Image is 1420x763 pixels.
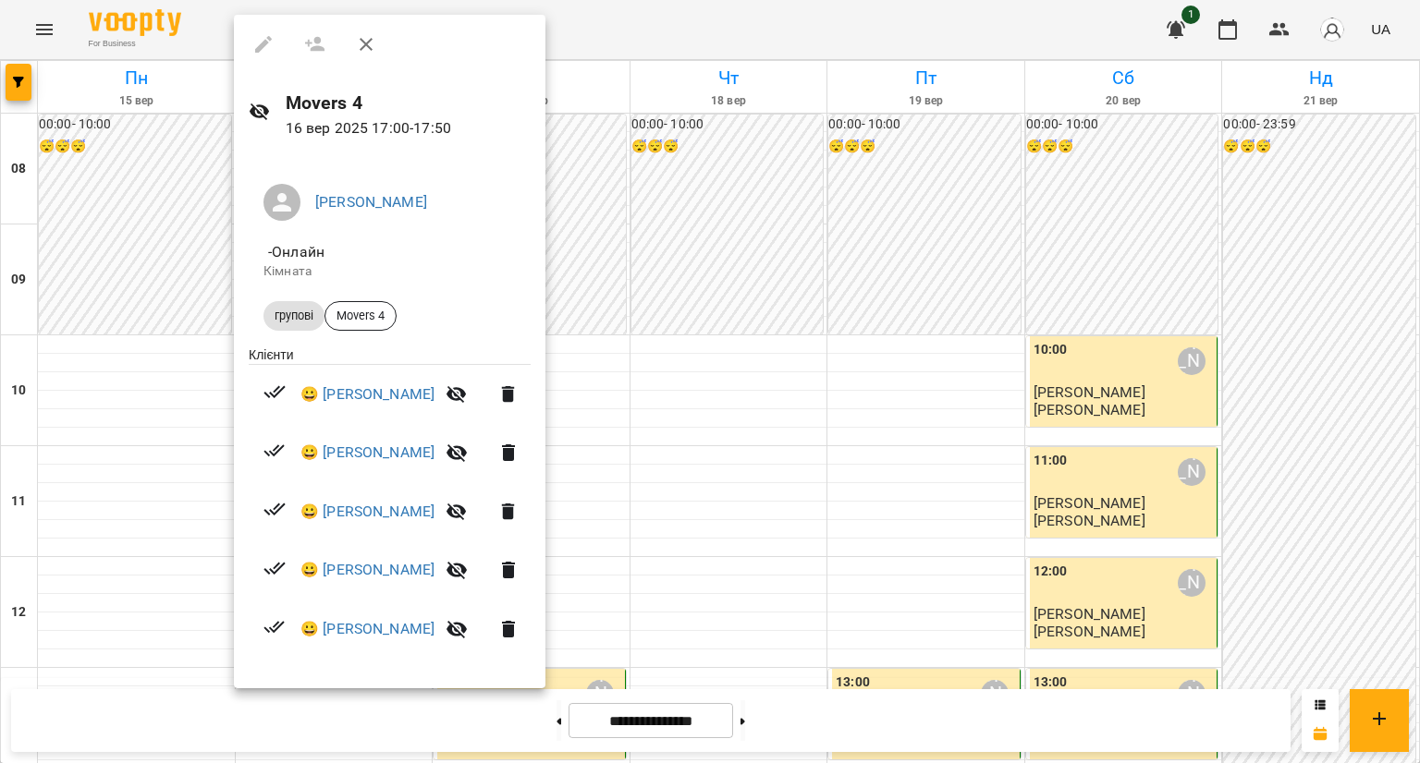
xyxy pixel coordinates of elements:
[263,243,328,260] span: - Онлайн
[315,193,427,211] a: [PERSON_NAME]
[263,616,286,638] svg: Візит сплачено
[263,381,286,403] svg: Візит сплачено
[324,301,397,331] div: Movers 4
[300,383,435,406] a: 😀 [PERSON_NAME]
[263,498,286,520] svg: Візит сплачено
[263,262,516,281] p: Кімната
[263,308,324,324] span: групові
[300,501,435,523] a: 😀 [PERSON_NAME]
[263,557,286,579] svg: Візит сплачено
[286,89,531,117] h6: Movers 4
[300,618,435,640] a: 😀 [PERSON_NAME]
[300,442,435,464] a: 😀 [PERSON_NAME]
[325,308,396,324] span: Movers 4
[300,559,435,581] a: 😀 [PERSON_NAME]
[286,117,531,139] p: 16 вер 2025 17:00 - 17:50
[249,345,531,666] ul: Клієнти
[263,440,286,462] svg: Візит сплачено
